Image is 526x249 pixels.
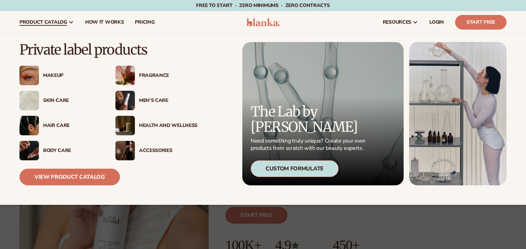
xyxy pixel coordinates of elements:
[19,91,102,110] a: Cream moisturizer swatch. Skin Care
[19,116,39,135] img: Female hair pulled back with clips.
[14,11,80,33] a: product catalog
[85,19,124,25] span: How It Works
[115,66,135,85] img: Pink blooming flower.
[377,11,424,33] a: resources
[43,123,102,129] div: Hair Care
[409,42,507,185] img: Female in lab with equipment.
[115,116,135,135] img: Candles and incense on table.
[115,91,197,110] a: Male holding moisturizer bottle. Men’s Care
[139,123,197,129] div: Health And Wellness
[139,148,197,154] div: Accessories
[251,160,339,177] div: Custom Formulate
[43,73,102,79] div: Makeup
[139,98,197,104] div: Men’s Care
[19,66,102,85] a: Female with glitter eye makeup. Makeup
[115,116,197,135] a: Candles and incense on table. Health And Wellness
[115,91,135,110] img: Male holding moisturizer bottle.
[135,19,154,25] span: pricing
[19,141,39,160] img: Male hand applying moisturizer.
[115,141,135,160] img: Female with makeup brush.
[43,148,102,154] div: Body Care
[139,73,197,79] div: Fragrance
[19,141,102,160] a: Male hand applying moisturizer. Body Care
[115,66,197,85] a: Pink blooming flower. Fragrance
[19,66,39,85] img: Female with glitter eye makeup.
[455,15,507,30] a: Start Free
[115,141,197,160] a: Female with makeup brush. Accessories
[19,42,197,57] p: Private label products
[19,91,39,110] img: Cream moisturizer swatch.
[19,19,67,25] span: product catalog
[251,137,367,152] p: Need something truly unique? Create your own products from scratch with our beauty experts.
[429,19,444,25] span: LOGIN
[251,104,367,135] p: The Lab by [PERSON_NAME]
[19,169,120,185] a: View Product Catalog
[43,98,102,104] div: Skin Care
[242,42,404,185] a: Microscopic product formula. The Lab by [PERSON_NAME] Need something truly unique? Create your ow...
[246,18,280,26] img: logo
[19,116,102,135] a: Female hair pulled back with clips. Hair Care
[424,11,450,33] a: LOGIN
[196,2,330,9] span: Free to start · ZERO minimums · ZERO contracts
[80,11,130,33] a: How It Works
[383,19,411,25] span: resources
[129,11,160,33] a: pricing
